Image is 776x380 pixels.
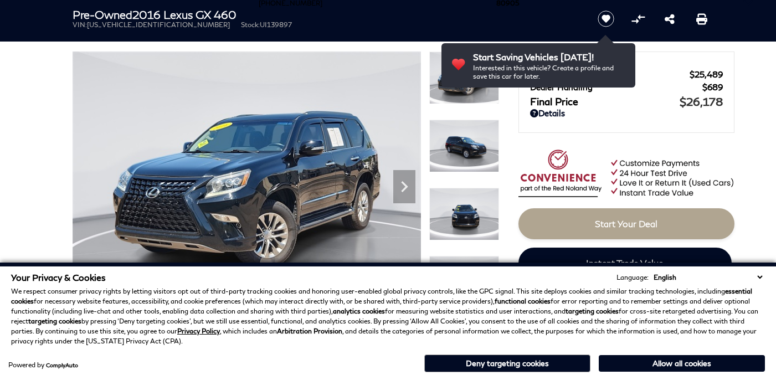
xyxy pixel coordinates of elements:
a: Share this Pre-Owned 2016 Lexus GX 460 [665,12,675,25]
strong: targeting cookies [566,307,619,315]
span: Red [PERSON_NAME] [530,69,690,79]
div: Language: [616,274,649,281]
strong: Pre-Owned [73,8,132,21]
span: $26,178 [680,95,723,108]
a: Privacy Policy [177,327,220,335]
strong: Arbitration Provision [277,327,342,335]
span: Your Privacy & Cookies [11,272,106,283]
img: Used 2016 Black Onyx Lexus 460 image 1 [73,52,421,313]
img: Used 2016 Black Onyx Lexus 460 image 3 [429,188,499,240]
button: Compare vehicle [630,11,646,27]
select: Language Select [651,272,765,283]
a: Instant Trade Value [518,248,732,279]
span: Final Price [530,95,680,107]
h1: 2016 Lexus GX 460 [73,8,579,20]
strong: targeting cookies [28,317,81,325]
img: Used 2016 Black Onyx Lexus 460 image 1 [429,52,499,104]
img: Used 2016 Black Onyx Lexus 460 image 4 [429,256,499,309]
strong: analytics cookies [333,307,385,315]
a: Start Your Deal [518,208,734,239]
span: Stock: [241,20,260,29]
strong: functional cookies [495,297,551,305]
a: Details [530,108,723,118]
a: ComplyAuto [46,362,78,368]
button: Deny targeting cookies [424,355,590,372]
div: Powered by [8,362,78,368]
img: Used 2016 Black Onyx Lexus 460 image 2 [429,120,499,172]
a: Red [PERSON_NAME] $25,489 [530,69,723,79]
a: Print this Pre-Owned 2016 Lexus GX 460 [696,12,707,25]
span: Start Your Deal [595,218,657,229]
button: Save vehicle [594,10,618,28]
p: We respect consumer privacy rights by letting visitors opt out of third-party tracking cookies an... [11,286,765,346]
a: Final Price $26,178 [530,95,723,108]
span: VIN: [73,20,87,29]
span: [US_VEHICLE_IDENTIFICATION_NUMBER] [87,20,230,29]
span: $689 [702,82,723,92]
button: Allow all cookies [599,355,765,372]
div: Next [393,170,415,203]
a: Dealer Handling $689 [530,82,723,92]
span: Instant Trade Value [586,258,664,268]
span: $25,489 [690,69,723,79]
span: Dealer Handling [530,82,702,92]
